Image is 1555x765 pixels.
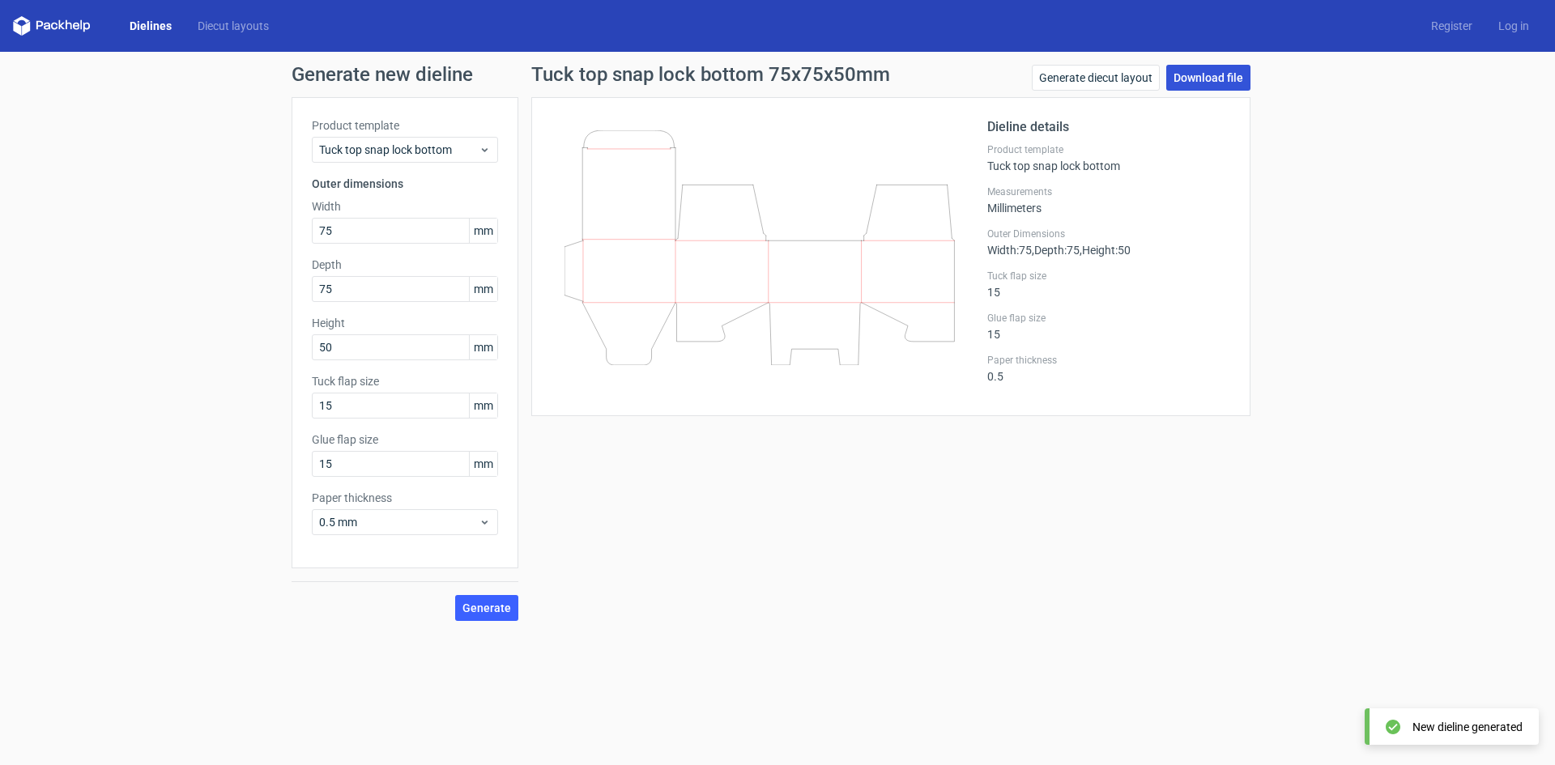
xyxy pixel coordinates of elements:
span: mm [469,393,497,418]
h1: Tuck top snap lock bottom 75x75x50mm [531,65,890,84]
span: mm [469,335,497,359]
label: Tuck flap size [987,270,1230,283]
h2: Dieline details [987,117,1230,137]
a: Generate diecut layout [1032,65,1160,91]
label: Outer Dimensions [987,227,1230,240]
span: Generate [462,602,511,614]
a: Diecut layouts [185,18,282,34]
span: mm [469,219,497,243]
label: Depth [312,257,498,273]
label: Tuck flap size [312,373,498,389]
span: Width : 75 [987,244,1032,257]
span: 0.5 mm [319,514,479,530]
a: Log in [1485,18,1542,34]
div: 15 [987,270,1230,299]
label: Width [312,198,498,215]
span: Tuck top snap lock bottom [319,142,479,158]
label: Paper thickness [987,354,1230,367]
label: Glue flap size [312,431,498,448]
label: Product template [312,117,498,134]
div: Millimeters [987,185,1230,215]
label: Paper thickness [312,490,498,506]
div: Tuck top snap lock bottom [987,143,1230,172]
h3: Outer dimensions [312,176,498,192]
div: 15 [987,312,1230,341]
div: New dieline generated [1412,719,1523,735]
h1: Generate new dieline [292,65,1263,84]
a: Register [1418,18,1485,34]
a: Download file [1166,65,1250,91]
label: Measurements [987,185,1230,198]
span: , Depth : 75 [1032,244,1080,257]
button: Generate [455,595,518,621]
div: 0.5 [987,354,1230,383]
label: Glue flap size [987,312,1230,325]
span: , Height : 50 [1080,244,1131,257]
a: Dielines [117,18,185,34]
span: mm [469,452,497,476]
span: mm [469,277,497,301]
label: Product template [987,143,1230,156]
label: Height [312,315,498,331]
